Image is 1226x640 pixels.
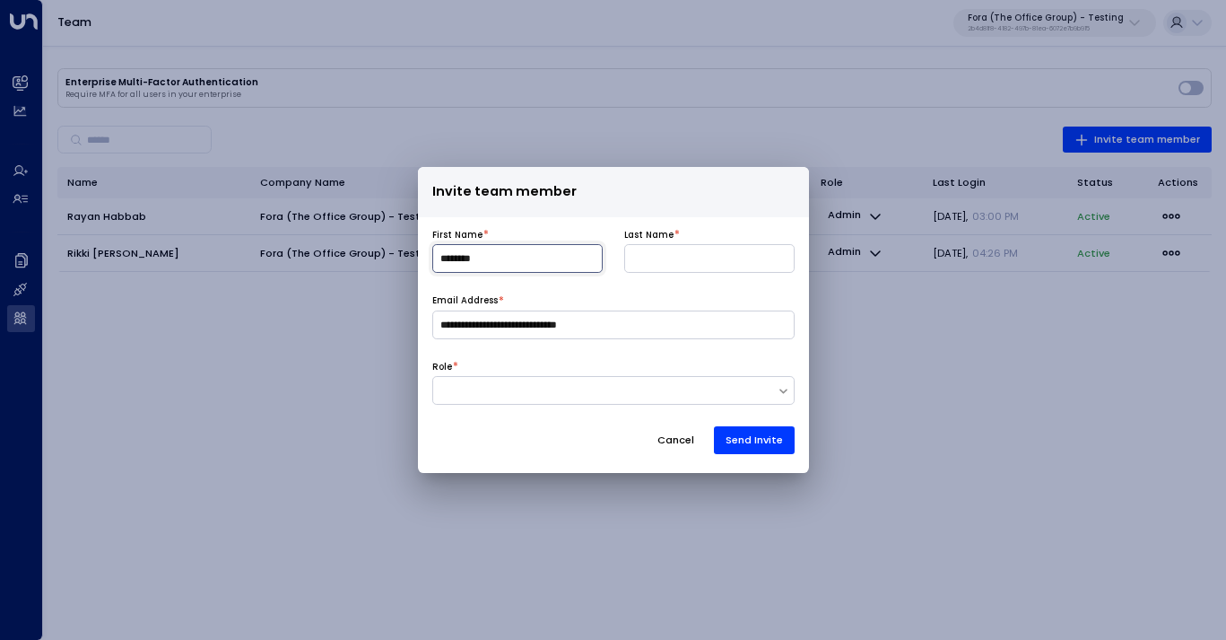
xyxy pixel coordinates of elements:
[645,426,707,454] button: Cancel
[432,294,498,307] label: Email Address
[624,229,674,241] label: Last Name
[432,229,483,241] label: First Name
[432,361,452,373] label: Role
[432,181,577,202] span: Invite team member
[714,426,795,454] button: Send Invite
